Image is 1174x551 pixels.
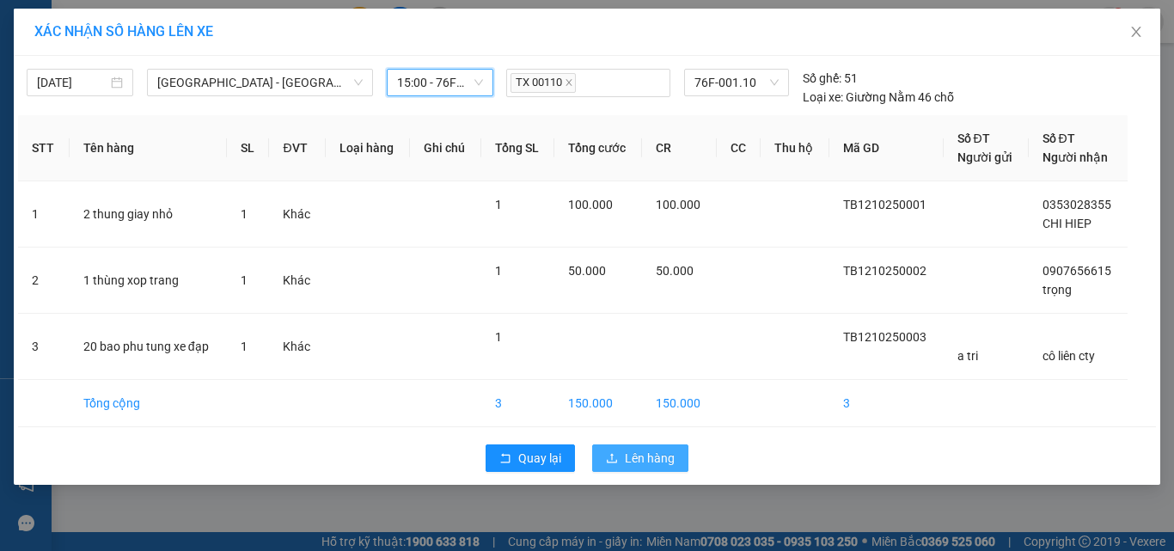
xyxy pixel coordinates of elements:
th: Tổng SL [481,115,555,181]
th: ĐVT [269,115,326,181]
span: rollback [499,452,511,466]
th: Ghi chú [410,115,480,181]
td: 3 [481,380,555,427]
span: Người nhận [1043,150,1108,164]
span: close [1129,25,1143,39]
td: 3 [829,380,944,427]
button: rollbackQuay lại [486,444,575,472]
td: Tổng cộng [70,380,227,427]
button: Close [1112,9,1160,57]
th: CC [717,115,761,181]
td: Khác [269,181,326,248]
span: Người gửi [957,150,1012,164]
span: upload [606,452,618,466]
span: 1 [241,207,248,221]
th: Thu hộ [761,115,829,181]
span: 1 [495,330,502,344]
span: TB1210250001 [843,198,926,211]
td: 20 bao phu tung xe đạp [70,314,227,380]
span: CHI HIEP [1043,217,1091,230]
span: Quay lại [518,449,561,468]
span: close [565,78,573,87]
th: CR [642,115,717,181]
span: Sài Gòn - Quảng Ngãi (An Sương) [157,70,363,95]
td: 2 thung giay nhỏ [70,181,227,248]
td: 3 [18,314,70,380]
span: 50.000 [568,264,606,278]
span: Số ghế: [803,69,841,88]
th: Tên hàng [70,115,227,181]
th: STT [18,115,70,181]
td: 150.000 [642,380,717,427]
td: 1 [18,181,70,248]
div: Giường Nằm 46 chỗ [803,88,954,107]
span: 1 [241,340,248,353]
span: TB1210250002 [843,264,926,278]
span: 50.000 [656,264,694,278]
td: Khác [269,248,326,314]
span: TB1210250003 [843,330,926,344]
th: Loại hàng [326,115,410,181]
span: 0907656615 [1043,264,1111,278]
span: 100.000 [656,198,700,211]
span: trọng [1043,283,1072,297]
input: 12/10/2025 [37,73,107,92]
td: 150.000 [554,380,642,427]
th: SL [227,115,269,181]
span: Số ĐT [1043,132,1075,145]
span: a tri [957,349,978,363]
span: cô liên cty [1043,349,1095,363]
span: 76F-001.10 [694,70,779,95]
div: 51 [803,69,858,88]
span: Loại xe: [803,88,843,107]
td: 1 thùng xop trang [70,248,227,314]
td: Khác [269,314,326,380]
td: 2 [18,248,70,314]
span: 1 [495,198,502,211]
button: uploadLên hàng [592,444,688,472]
span: XÁC NHẬN SỐ HÀNG LÊN XE [34,23,213,40]
th: Mã GD [829,115,944,181]
span: 15:00 - 76F-001.10 [397,70,483,95]
span: Lên hàng [625,449,675,468]
span: 0353028355 [1043,198,1111,211]
span: TX 00110 [511,73,576,93]
th: Tổng cước [554,115,642,181]
span: down [353,77,364,88]
span: 100.000 [568,198,613,211]
span: 1 [495,264,502,278]
span: 1 [241,273,248,287]
span: Số ĐT [957,132,990,145]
